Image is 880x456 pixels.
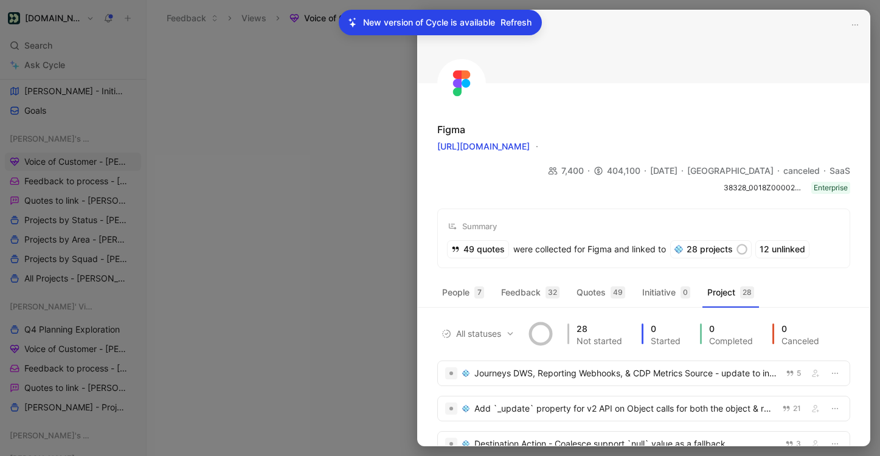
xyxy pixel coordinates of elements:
div: SaaS [830,164,850,178]
div: were collected for Figma and linked to [448,241,666,258]
div: Canceled [781,337,819,345]
div: 0 [651,325,681,333]
span: 21 [793,405,801,412]
div: Figma [437,122,465,137]
div: [GEOGRAPHIC_DATA] [687,164,783,178]
button: 3 [783,437,803,451]
img: 💠 [674,245,683,254]
span: All statuses [442,326,514,341]
div: 0 [681,286,690,299]
div: Completed [709,337,753,345]
div: 28 projects [671,241,751,258]
div: 7,400 [548,164,594,178]
div: canceled [783,164,830,178]
div: 404,100 [594,164,650,178]
button: 21 [780,402,803,415]
img: 💠 [462,405,469,412]
button: All statuses [437,326,519,342]
div: [DATE] [650,164,687,178]
div: Add `_update` property for v2 API on Object calls for both the object & relationship [474,401,775,416]
img: logo [437,59,486,108]
div: 49 [611,286,625,299]
div: 38328_0018Z00002w0iiUQAQ [724,182,804,194]
button: Refresh [500,15,532,30]
div: Destination Action - Coalesce support `null` value as a fallback [474,437,778,451]
button: Initiative [637,283,695,302]
div: Summary [448,219,497,233]
span: Refresh [501,15,532,30]
button: People [437,283,489,302]
a: 💠Add `_update` property for v2 API on Object calls for both the object & relationship21 [437,396,850,421]
button: Project [702,283,759,302]
div: 28 [577,325,622,333]
span: 3 [796,440,801,447]
button: 5 [783,367,803,380]
div: Not started [577,337,622,345]
img: 💠 [462,440,469,447]
a: 💠Journeys DWS, Reporting Webhooks, & CDP Metrics Source - update to include holdout a a metric5 [437,361,850,386]
div: 12 unlinked [756,241,809,258]
p: New version of Cycle is available [363,15,495,30]
div: 28 [740,286,754,299]
a: [URL][DOMAIN_NAME] [437,141,530,151]
div: 32 [546,286,560,299]
div: 0 [781,325,819,333]
div: 0 [709,325,753,333]
div: 7 [474,286,484,299]
div: Journeys DWS, Reporting Webhooks, & CDP Metrics Source - update to include holdout a a metric [474,366,778,381]
div: Started [651,337,681,345]
button: Feedback [496,283,564,302]
img: 💠 [462,370,469,377]
div: 49 quotes [448,241,508,258]
button: Quotes [572,283,630,302]
div: Enterprise [814,182,848,194]
span: 5 [797,370,801,377]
